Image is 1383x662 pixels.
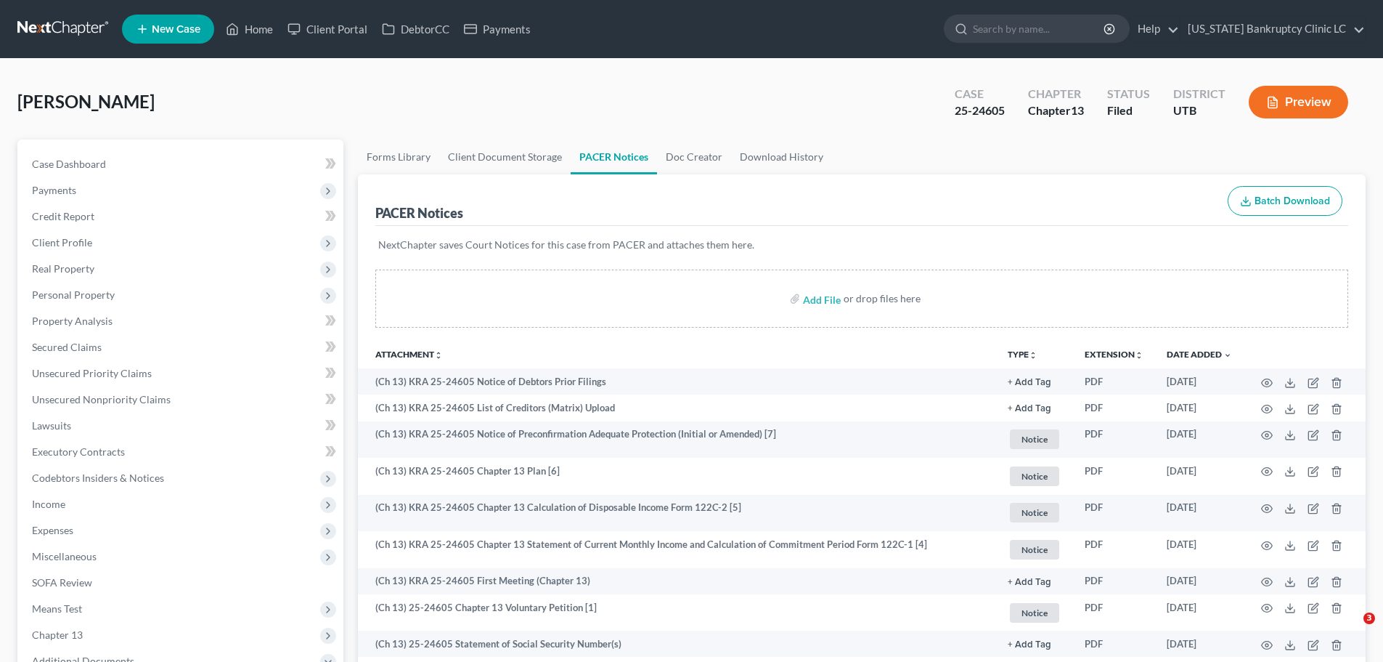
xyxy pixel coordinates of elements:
[358,531,996,568] td: (Ch 13) KRA 25-24605 Chapter 13 Statement of Current Monthly Income and Calculation of Commitment...
[1173,86,1225,102] div: District
[1167,349,1232,360] a: Date Added expand_more
[1249,86,1348,118] button: Preview
[1155,458,1244,495] td: [DATE]
[1223,351,1232,360] i: expand_more
[1155,495,1244,532] td: [DATE]
[1008,427,1061,451] a: Notice
[1010,467,1059,486] span: Notice
[1228,186,1342,217] button: Batch Download
[457,16,538,42] a: Payments
[973,15,1106,42] input: Search by name...
[1010,429,1059,449] span: Notice
[1073,531,1155,568] td: PDF
[375,349,443,360] a: Attachmentunfold_more
[1334,613,1368,647] iframe: Intercom live chat
[1008,464,1061,488] a: Notice
[1155,531,1244,568] td: [DATE]
[1010,540,1059,560] span: Notice
[32,288,115,301] span: Personal Property
[152,24,200,35] span: New Case
[1130,16,1179,42] a: Help
[1008,404,1051,413] button: + Add Tag
[20,203,343,230] a: Credit Report
[32,576,92,589] span: SOFA Review
[32,629,83,641] span: Chapter 13
[32,550,97,562] span: Miscellaneous
[1010,503,1059,522] span: Notice
[32,472,164,484] span: Codebtors Insiders & Notices
[358,395,996,421] td: (Ch 13) KRA 25-24605 List of Creditors (Matrix) Upload
[1107,102,1150,119] div: Filed
[32,367,152,379] span: Unsecured Priority Claims
[1010,603,1059,623] span: Notice
[1155,631,1244,657] td: [DATE]
[1008,378,1051,387] button: + Add Tag
[20,439,343,465] a: Executory Contracts
[434,351,443,360] i: unfold_more
[1155,395,1244,421] td: [DATE]
[219,16,280,42] a: Home
[1008,375,1061,389] a: + Add Tag
[1073,631,1155,657] td: PDF
[1008,637,1061,651] a: + Add Tag
[439,140,571,174] a: Client Document Storage
[32,210,94,222] span: Credit Report
[358,495,996,532] td: (Ch 13) KRA 25-24605 Chapter 13 Calculation of Disposable Income Form 122C-2 [5]
[375,16,457,42] a: DebtorCC
[1008,601,1061,625] a: Notice
[32,341,102,353] span: Secured Claims
[32,602,82,615] span: Means Test
[1107,86,1150,102] div: Status
[1135,351,1143,360] i: unfold_more
[1008,640,1051,650] button: + Add Tag
[20,413,343,439] a: Lawsuits
[1008,401,1061,415] a: + Add Tag
[571,140,657,174] a: PACER Notices
[1155,568,1244,594] td: [DATE]
[32,393,171,405] span: Unsecured Nonpriority Claims
[1073,568,1155,594] td: PDF
[378,238,1345,252] p: NextChapter saves Court Notices for this case from PACER and attaches them here.
[20,360,343,387] a: Unsecured Priority Claims
[358,594,996,631] td: (Ch 13) 25-24605 Chapter 13 Voluntary Petition [1]
[1008,574,1061,588] a: + Add Tag
[1029,351,1037,360] i: unfold_more
[1155,594,1244,631] td: [DATE]
[358,140,439,174] a: Forms Library
[1008,578,1051,587] button: + Add Tag
[1073,395,1155,421] td: PDF
[1008,501,1061,525] a: Notice
[731,140,832,174] a: Download History
[32,184,76,196] span: Payments
[1155,421,1244,459] td: [DATE]
[1180,16,1365,42] a: [US_STATE] Bankruptcy Clinic LC
[20,308,343,334] a: Property Analysis
[32,524,73,536] span: Expenses
[1073,495,1155,532] td: PDF
[1071,103,1084,117] span: 13
[1073,458,1155,495] td: PDF
[358,631,996,657] td: (Ch 13) 25-24605 Statement of Social Security Number(s)
[32,315,113,327] span: Property Analysis
[32,419,71,432] span: Lawsuits
[1073,594,1155,631] td: PDF
[32,158,106,170] span: Case Dashboard
[1028,102,1084,119] div: Chapter
[20,334,343,360] a: Secured Claims
[955,86,1005,102] div: Case
[844,291,921,306] div: or drop files here
[32,445,125,458] span: Executory Contracts
[955,102,1005,119] div: 25-24605
[657,140,731,174] a: Doc Creator
[32,236,92,249] span: Client Profile
[1008,538,1061,562] a: Notice
[375,204,463,222] div: PACER Notices
[358,421,996,459] td: (Ch 13) KRA 25-24605 Notice of Preconfirmation Adequate Protection (Initial or Amended) [7]
[1255,195,1330,207] span: Batch Download
[20,387,343,413] a: Unsecured Nonpriority Claims
[32,498,65,510] span: Income
[1155,368,1244,395] td: [DATE]
[20,151,343,177] a: Case Dashboard
[280,16,375,42] a: Client Portal
[1008,350,1037,360] button: TYPEunfold_more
